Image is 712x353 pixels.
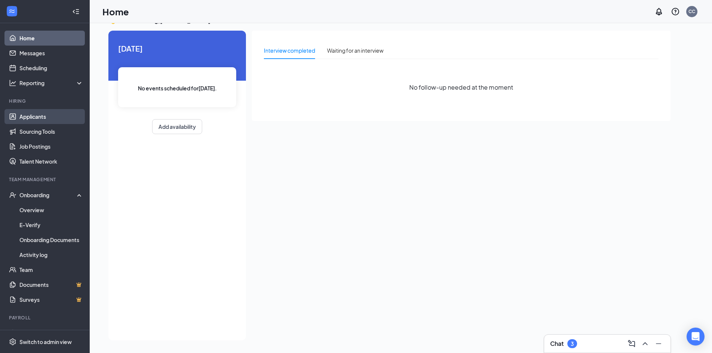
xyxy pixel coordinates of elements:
[687,328,705,346] div: Open Intercom Messenger
[19,79,84,87] div: Reporting
[654,339,663,348] svg: Minimize
[654,7,663,16] svg: Notifications
[688,8,695,15] div: CC
[152,119,202,134] button: Add availability
[9,191,16,199] svg: UserCheck
[19,338,72,346] div: Switch to admin view
[118,43,236,54] span: [DATE]
[550,340,564,348] h3: Chat
[102,5,129,18] h1: Home
[72,8,80,15] svg: Collapse
[641,339,650,348] svg: ChevronUp
[19,154,83,169] a: Talent Network
[626,338,638,350] button: ComposeMessage
[19,139,83,154] a: Job Postings
[327,46,383,55] div: Waiting for an interview
[9,315,82,321] div: Payroll
[19,191,77,199] div: Onboarding
[264,46,315,55] div: Interview completed
[19,326,83,341] a: PayrollCrown
[19,31,83,46] a: Home
[19,217,83,232] a: E-Verify
[409,83,513,92] span: No follow-up needed at the moment
[19,46,83,61] a: Messages
[8,7,16,15] svg: WorkstreamLogo
[138,84,217,92] span: No events scheduled for [DATE] .
[19,277,83,292] a: DocumentsCrown
[9,176,82,183] div: Team Management
[19,247,83,262] a: Activity log
[639,338,651,350] button: ChevronUp
[19,61,83,75] a: Scheduling
[627,339,636,348] svg: ComposeMessage
[653,338,665,350] button: Minimize
[19,202,83,217] a: Overview
[9,338,16,346] svg: Settings
[19,124,83,139] a: Sourcing Tools
[571,341,574,347] div: 3
[671,7,680,16] svg: QuestionInfo
[19,292,83,307] a: SurveysCrown
[19,262,83,277] a: Team
[9,79,16,87] svg: Analysis
[9,98,82,104] div: Hiring
[19,232,83,247] a: Onboarding Documents
[19,109,83,124] a: Applicants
